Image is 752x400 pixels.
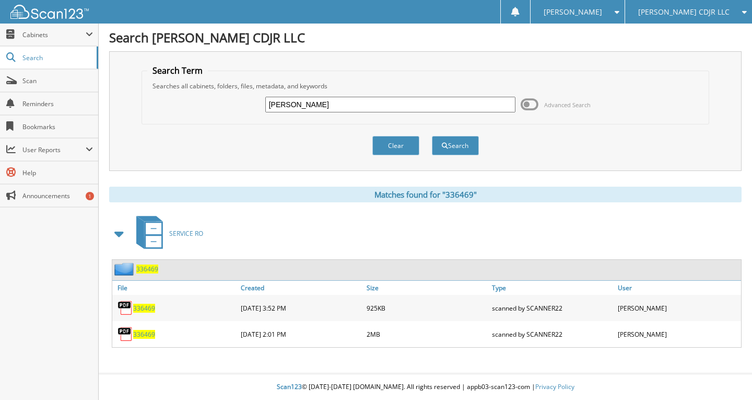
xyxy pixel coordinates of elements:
button: Clear [372,136,419,155]
div: [PERSON_NAME] [615,298,741,318]
div: 925KB [364,298,490,318]
a: User [615,281,741,295]
span: Help [22,168,93,177]
span: Reminders [22,99,93,108]
a: Size [364,281,490,295]
button: Search [432,136,479,155]
a: 336469 [133,330,155,339]
a: Privacy Policy [535,382,574,391]
a: 336469 [133,304,155,313]
div: [PERSON_NAME] [615,324,741,345]
span: Cabinets [22,30,86,39]
span: Search [22,53,91,62]
div: Searches all cabinets, folders, files, metadata, and keywords [147,82,704,90]
div: Matches found for "336469" [109,187,742,202]
img: PDF.png [118,300,133,316]
a: Created [238,281,364,295]
img: folder2.png [114,262,136,276]
span: Bookmarks [22,122,93,131]
div: [DATE] 2:01 PM [238,324,364,345]
a: SERVICE RO [130,213,203,254]
span: [PERSON_NAME] [544,9,602,15]
span: Advanced Search [544,101,591,109]
div: 1 [86,192,94,200]
div: 2MB [364,324,490,345]
a: 336469 [136,265,158,273]
div: scanned by SCANNER22 [489,324,615,345]
span: SERVICE RO [169,229,203,238]
span: Scan [22,76,93,85]
a: Type [489,281,615,295]
span: Scan123 [277,382,302,391]
span: Announcements [22,191,93,200]
div: [DATE] 3:52 PM [238,298,364,318]
span: [PERSON_NAME] CDJR LLC [638,9,730,15]
div: scanned by SCANNER22 [489,298,615,318]
img: PDF.png [118,326,133,342]
a: File [112,281,238,295]
h1: Search [PERSON_NAME] CDJR LLC [109,29,742,46]
legend: Search Term [147,65,208,76]
div: © [DATE]-[DATE] [DOMAIN_NAME]. All rights reserved | appb03-scan123-com | [99,374,752,400]
img: scan123-logo-white.svg [10,5,89,19]
span: User Reports [22,145,86,154]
